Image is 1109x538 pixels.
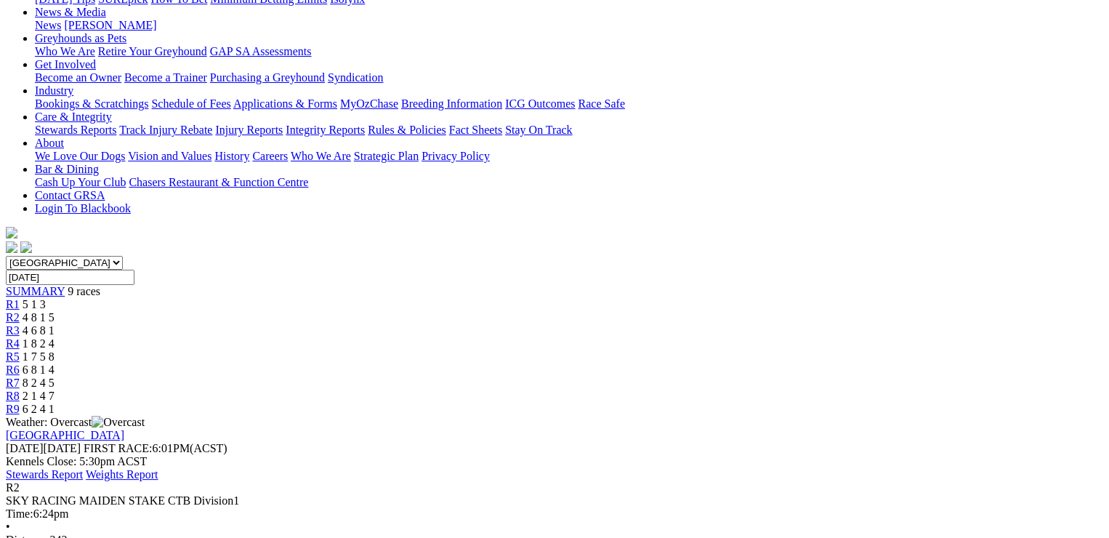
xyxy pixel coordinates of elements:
[210,45,312,57] a: GAP SA Assessments
[92,416,145,429] img: Overcast
[23,324,55,337] span: 4 6 8 1
[35,19,61,31] a: News
[23,364,55,376] span: 6 8 1 4
[6,403,20,415] a: R9
[6,429,124,441] a: [GEOGRAPHIC_DATA]
[35,150,1103,163] div: About
[6,442,44,454] span: [DATE]
[35,124,1103,137] div: Care & Integrity
[578,97,624,110] a: Race Safe
[6,468,83,481] a: Stewards Report
[449,124,502,136] a: Fact Sheets
[6,481,20,494] span: R2
[35,58,96,71] a: Get Involved
[23,403,55,415] span: 6 2 4 1
[35,189,105,201] a: Contact GRSA
[214,150,249,162] a: History
[84,442,152,454] span: FIRST RACE:
[35,97,148,110] a: Bookings & Scratchings
[35,32,126,44] a: Greyhounds as Pets
[64,19,156,31] a: [PERSON_NAME]
[368,124,446,136] a: Rules & Policies
[98,45,207,57] a: Retire Your Greyhound
[35,137,64,149] a: About
[340,97,398,110] a: MyOzChase
[35,176,126,188] a: Cash Up Your Club
[354,150,419,162] a: Strategic Plan
[35,6,106,18] a: News & Media
[505,124,572,136] a: Stay On Track
[23,311,55,324] span: 4 8 1 5
[151,97,230,110] a: Schedule of Fees
[6,227,17,238] img: logo-grsa-white.png
[215,124,283,136] a: Injury Reports
[23,350,55,363] span: 1 7 5 8
[35,176,1103,189] div: Bar & Dining
[35,97,1103,111] div: Industry
[35,71,1103,84] div: Get Involved
[6,285,65,297] a: SUMMARY
[119,124,212,136] a: Track Injury Rebate
[401,97,502,110] a: Breeding Information
[6,377,20,389] a: R7
[6,507,33,520] span: Time:
[35,84,73,97] a: Industry
[252,150,288,162] a: Careers
[35,19,1103,32] div: News & Media
[328,71,383,84] a: Syndication
[35,150,125,162] a: We Love Our Dogs
[6,241,17,253] img: facebook.svg
[35,111,112,123] a: Care & Integrity
[6,494,1103,507] div: SKY RACING MAIDEN STAKE CTB Division1
[6,298,20,310] a: R1
[23,298,46,310] span: 5 1 3
[35,202,131,214] a: Login To Blackbook
[6,324,20,337] a: R3
[6,507,1103,521] div: 6:24pm
[23,377,55,389] span: 8 2 4 5
[6,350,20,363] a: R5
[6,442,81,454] span: [DATE]
[128,150,211,162] a: Vision and Values
[124,71,207,84] a: Become a Trainer
[86,468,158,481] a: Weights Report
[6,364,20,376] a: R6
[35,124,116,136] a: Stewards Reports
[35,45,95,57] a: Who We Are
[6,337,20,350] a: R4
[505,97,575,110] a: ICG Outcomes
[35,71,121,84] a: Become an Owner
[84,442,227,454] span: 6:01PM(ACST)
[23,337,55,350] span: 1 8 2 4
[286,124,365,136] a: Integrity Reports
[291,150,351,162] a: Who We Are
[35,163,99,175] a: Bar & Dining
[23,390,55,402] span: 2 1 4 7
[129,176,308,188] a: Chasers Restaurant & Function Centre
[6,390,20,402] a: R8
[6,270,134,285] input: Select date
[35,45,1103,58] div: Greyhounds as Pets
[233,97,337,110] a: Applications & Forms
[6,521,10,533] span: •
[6,416,145,428] span: Weather: Overcast
[20,241,32,253] img: twitter.svg
[210,71,325,84] a: Purchasing a Greyhound
[422,150,490,162] a: Privacy Policy
[6,311,20,324] a: R2
[6,455,1103,468] div: Kennels Close: 5:30pm ACST
[68,285,100,297] span: 9 races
